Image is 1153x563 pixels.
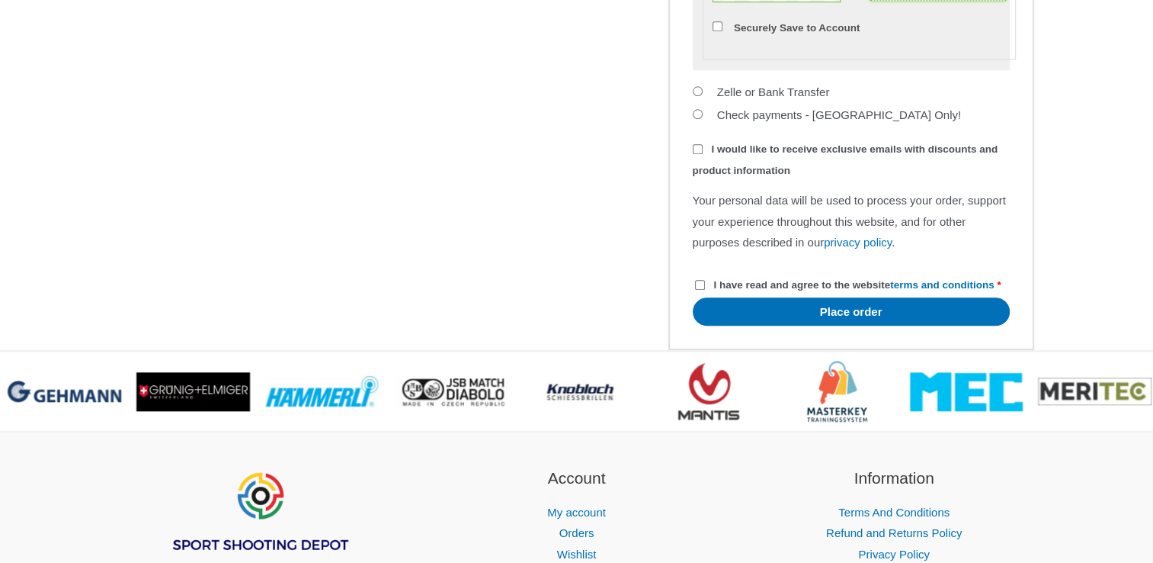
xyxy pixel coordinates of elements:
input: I have read and agree to the websiteterms and conditions * [695,280,705,290]
span: I would like to receive exclusive emails with discounts and product information [693,143,998,176]
a: privacy policy [824,236,892,249]
a: Privacy Policy [858,548,929,561]
a: terms and conditions [890,279,994,291]
h2: Information [754,466,1034,491]
input: I would like to receive exclusive emails with discounts and product information [693,144,703,154]
h2: Account [437,466,716,491]
a: Refund and Returns Policy [826,526,962,539]
button: Place order [693,298,1010,326]
a: Orders [559,526,594,539]
p: Your personal data will be used to process your order, support your experience throughout this we... [693,190,1010,254]
a: My account [547,506,606,519]
span: I have read and agree to the website [713,279,994,291]
label: Zelle or Bank Transfer [717,85,830,98]
label: Check payments - [GEOGRAPHIC_DATA] Only! [717,108,961,121]
a: Terms And Conditions [838,506,950,519]
abbr: required [997,279,1001,291]
label: Securely Save to Account [734,22,860,34]
a: Wishlist [557,548,597,561]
